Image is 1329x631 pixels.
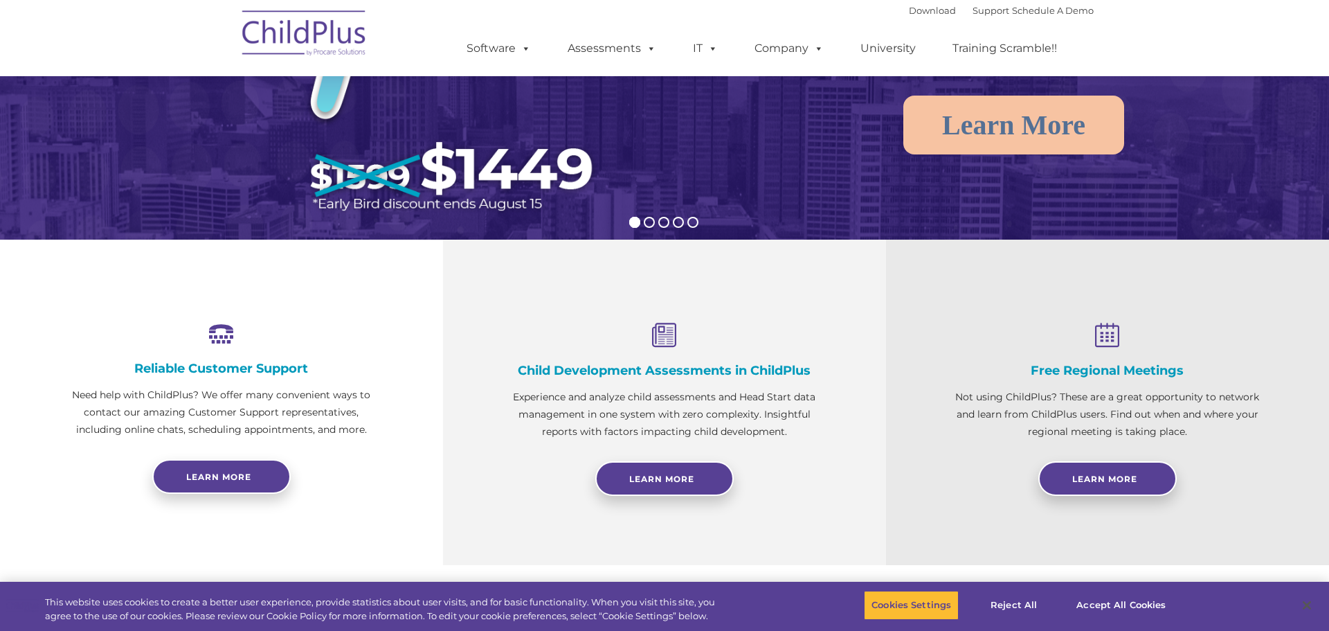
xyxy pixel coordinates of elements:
[192,91,235,102] span: Last name
[955,389,1260,441] p: Not using ChildPlus? These are a great opportunity to network and learn from ChildPlus users. Fin...
[453,35,545,62] a: Software
[629,474,694,484] span: Learn More
[1038,461,1177,496] a: Learn More
[955,363,1260,378] h4: Free Regional Meetings
[939,35,1071,62] a: Training Scramble!!
[864,591,959,620] button: Cookies Settings
[1292,590,1322,621] button: Close
[903,96,1124,154] a: Learn More
[186,472,251,482] span: Learn more
[847,35,930,62] a: University
[554,35,670,62] a: Assessments
[973,5,1009,16] a: Support
[152,459,291,494] a: Learn more
[595,461,734,496] a: Learn More
[1012,5,1094,16] a: Schedule A Demo
[909,5,956,16] a: Download
[970,591,1057,620] button: Reject All
[1069,591,1173,620] button: Accept All Cookies
[741,35,838,62] a: Company
[69,361,374,376] h4: Reliable Customer Support
[679,35,732,62] a: IT
[192,148,251,159] span: Phone number
[235,1,374,70] img: ChildPlus by Procare Solutions
[512,389,817,441] p: Experience and analyze child assessments and Head Start data management in one system with zero c...
[69,386,374,438] p: Need help with ChildPlus? We offer many convenient ways to contact our amazing Customer Support r...
[512,363,817,378] h4: Child Development Assessments in ChildPlus
[909,5,1094,16] font: |
[45,596,731,623] div: This website uses cookies to create a better user experience, provide statistics about user visit...
[1072,474,1137,484] span: Learn More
